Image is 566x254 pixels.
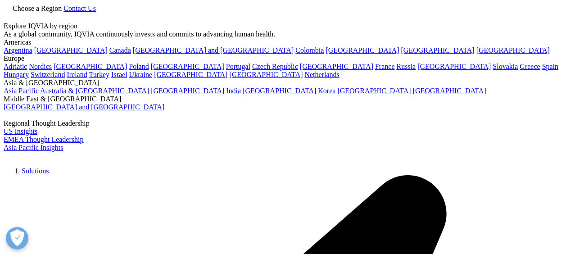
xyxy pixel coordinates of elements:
[4,87,39,95] a: Asia Pacific
[4,54,562,63] div: Europe
[31,71,65,78] a: Switzerland
[4,119,562,127] div: Regional Thought Leadership
[4,103,164,111] a: [GEOGRAPHIC_DATA] and [GEOGRAPHIC_DATA]
[4,71,29,78] a: Hungary
[229,71,303,78] a: [GEOGRAPHIC_DATA]
[133,46,294,54] a: [GEOGRAPHIC_DATA] and [GEOGRAPHIC_DATA]
[34,46,108,54] a: [GEOGRAPHIC_DATA]
[295,46,324,54] a: Colombia
[476,46,550,54] a: [GEOGRAPHIC_DATA]
[109,46,131,54] a: Canada
[326,46,399,54] a: [GEOGRAPHIC_DATA]
[243,87,316,95] a: [GEOGRAPHIC_DATA]
[520,63,540,70] a: Greece
[337,87,411,95] a: [GEOGRAPHIC_DATA]
[22,167,49,175] a: Solutions
[4,79,562,87] div: Asia & [GEOGRAPHIC_DATA]
[151,87,224,95] a: [GEOGRAPHIC_DATA]
[4,38,562,46] div: Americas
[129,63,149,70] a: Poland
[4,46,32,54] a: Argentina
[151,63,224,70] a: [GEOGRAPHIC_DATA]
[4,127,37,135] a: US Insights
[54,63,127,70] a: [GEOGRAPHIC_DATA]
[29,63,52,70] a: Nordics
[4,95,562,103] div: Middle East & [GEOGRAPHIC_DATA]
[318,87,335,95] a: Korea
[300,63,373,70] a: [GEOGRAPHIC_DATA]
[493,63,518,70] a: Slovakia
[4,22,562,30] div: Explore IQVIA by region
[6,227,28,249] button: Open Preferences
[89,71,109,78] a: Turkey
[226,87,241,95] a: India
[67,71,87,78] a: Ireland
[4,30,562,38] div: As a global community, IQVIA continuously invests and commits to advancing human health.
[63,5,96,12] a: Contact Us
[226,63,250,70] a: Portugal
[129,71,153,78] a: Ukraine
[4,144,63,151] a: Asia Pacific Insights
[4,136,83,143] a: EMEA Thought Leadership
[413,87,486,95] a: [GEOGRAPHIC_DATA]
[417,63,491,70] a: [GEOGRAPHIC_DATA]
[40,87,149,95] a: Australia & [GEOGRAPHIC_DATA]
[4,63,27,70] a: Adriatic
[304,71,339,78] a: Netherlands
[111,71,127,78] a: Israel
[542,63,558,70] a: Spain
[401,46,475,54] a: [GEOGRAPHIC_DATA]
[375,63,395,70] a: France
[154,71,227,78] a: [GEOGRAPHIC_DATA]
[13,5,62,12] span: Choose a Region
[397,63,416,70] a: Russia
[252,63,298,70] a: Czech Republic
